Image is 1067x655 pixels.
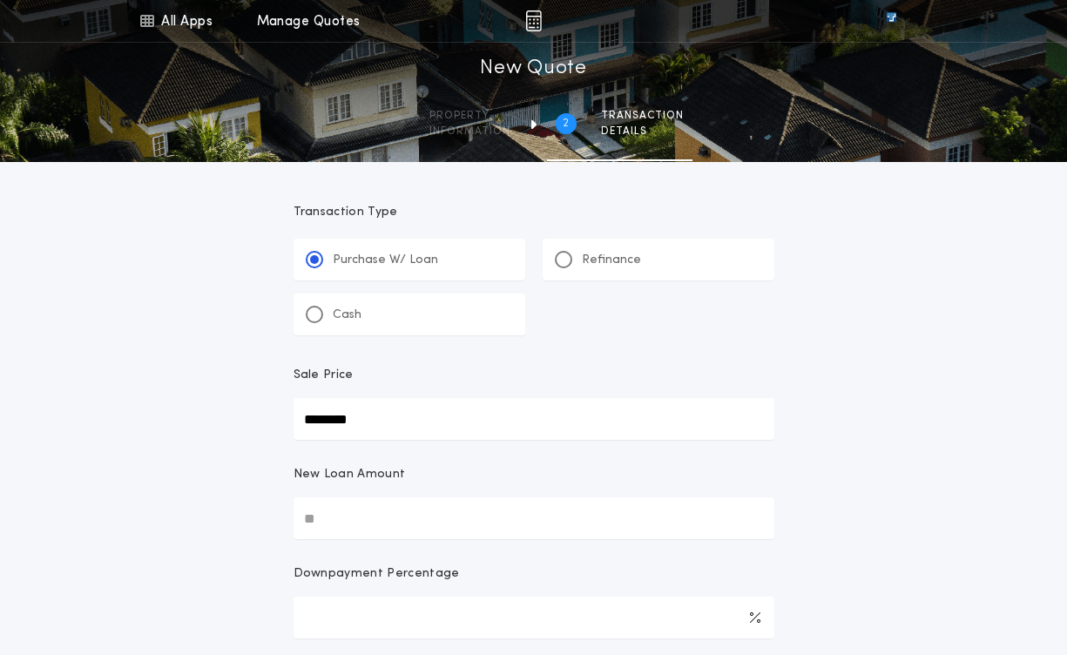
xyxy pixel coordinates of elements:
p: Refinance [582,252,641,269]
img: vs-icon [854,12,928,30]
h1: New Quote [480,55,586,83]
span: information [429,125,510,138]
p: Sale Price [294,367,354,384]
input: New Loan Amount [294,497,774,539]
input: Downpayment Percentage [294,597,774,638]
span: Transaction [601,109,684,123]
span: details [601,125,684,138]
p: New Loan Amount [294,466,406,483]
span: Property [429,109,510,123]
h2: 2 [563,117,569,131]
p: Purchase W/ Loan [333,252,438,269]
p: Cash [333,307,361,324]
img: img [525,10,542,31]
p: Transaction Type [294,204,774,221]
input: Sale Price [294,398,774,440]
p: Downpayment Percentage [294,565,460,583]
